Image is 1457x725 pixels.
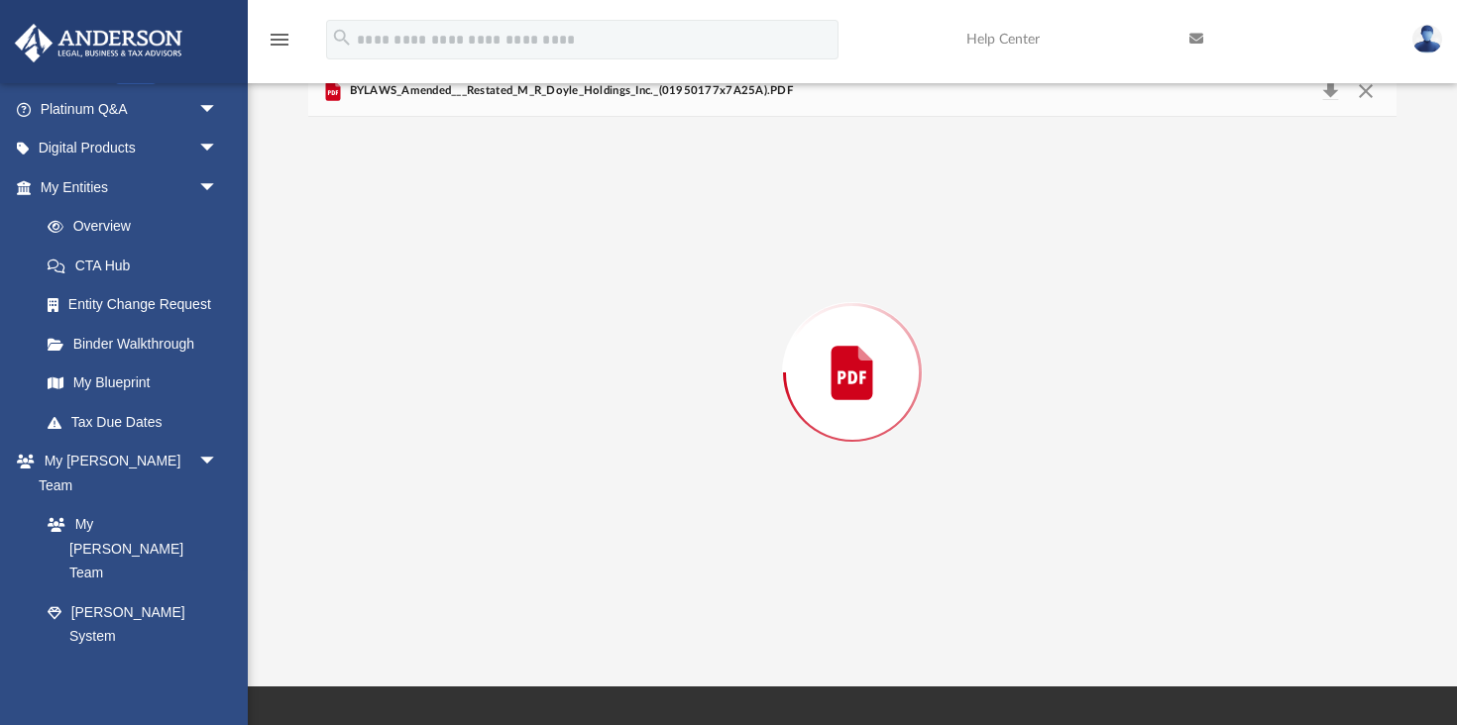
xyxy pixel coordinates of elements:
a: menu [268,38,291,52]
a: Entity Change Request [28,285,248,325]
a: Binder Walkthrough [28,324,248,363]
span: arrow_drop_down [198,89,238,130]
a: Platinum Q&Aarrow_drop_down [14,89,248,129]
a: Client Referrals [28,656,238,695]
button: Close [1348,77,1384,105]
a: Tax Due Dates [28,402,248,442]
a: My Blueprint [28,363,238,403]
span: arrow_drop_down [198,129,238,169]
span: arrow_drop_down [198,442,238,482]
a: My [PERSON_NAME] Teamarrow_drop_down [14,442,238,505]
a: My [PERSON_NAME] Team [28,505,228,593]
img: Anderson Advisors Platinum Portal [9,24,188,62]
img: User Pic [1412,25,1442,53]
span: arrow_drop_down [198,167,238,208]
i: search [331,27,353,49]
a: My Entitiesarrow_drop_down [14,167,248,207]
span: BYLAWS_Amended___Restated_M_R_Doyle_Holdings_Inc._(01950177x7A25A).PDF [345,82,793,100]
a: Overview [28,207,248,247]
button: Download [1312,77,1348,105]
a: CTA Hub [28,246,248,285]
a: Digital Productsarrow_drop_down [14,129,248,168]
i: menu [268,28,291,52]
div: Preview [308,65,1397,629]
a: [PERSON_NAME] System [28,592,238,656]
